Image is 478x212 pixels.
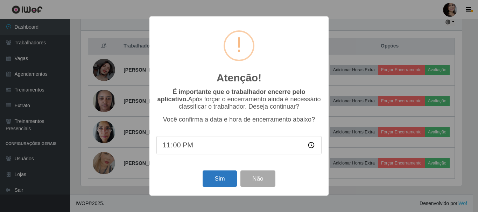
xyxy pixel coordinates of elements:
[156,116,322,123] p: Você confirma a data e hora de encerramento abaixo?
[156,88,322,110] p: Após forçar o encerramento ainda é necessário classificar o trabalhador. Deseja continuar?
[217,72,261,84] h2: Atenção!
[203,170,237,187] button: Sim
[157,88,305,103] b: É importante que o trabalhador encerre pelo aplicativo.
[240,170,275,187] button: Não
